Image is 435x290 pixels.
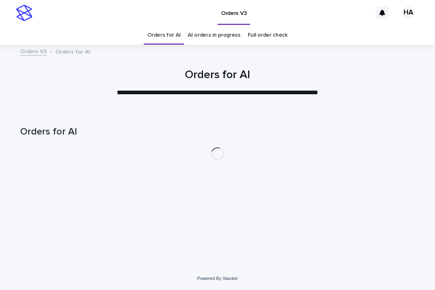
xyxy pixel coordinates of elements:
h1: Orders for AI [20,68,415,82]
a: Full order check [248,26,288,45]
p: Orders for AI [56,47,90,56]
h1: Orders for AI [20,126,415,138]
a: Orders for AI [147,26,180,45]
img: stacker-logo-s-only.png [16,5,32,21]
a: Powered By Stacker [197,276,238,281]
a: Orders V3 [20,46,47,56]
div: HA [402,6,415,19]
a: AI orders in progress [188,26,240,45]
